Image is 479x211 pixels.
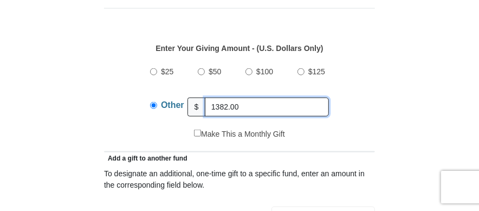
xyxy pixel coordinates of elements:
[194,129,285,140] label: Make This a Monthly Gift
[205,98,329,117] input: Other Amount
[104,168,375,191] div: To designate an additional, one-time gift to a specific fund, enter an amount in the correspondin...
[187,98,206,117] span: $
[194,130,201,137] input: Make This a Monthly Gift
[161,67,173,76] span: $25
[308,67,325,76] span: $125
[161,100,184,110] span: Other
[104,155,187,162] span: Add a gift to another fund
[209,67,221,76] span: $50
[156,44,323,53] strong: Enter Your Giving Amount - (U.S. Dollars Only)
[256,67,273,76] span: $100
